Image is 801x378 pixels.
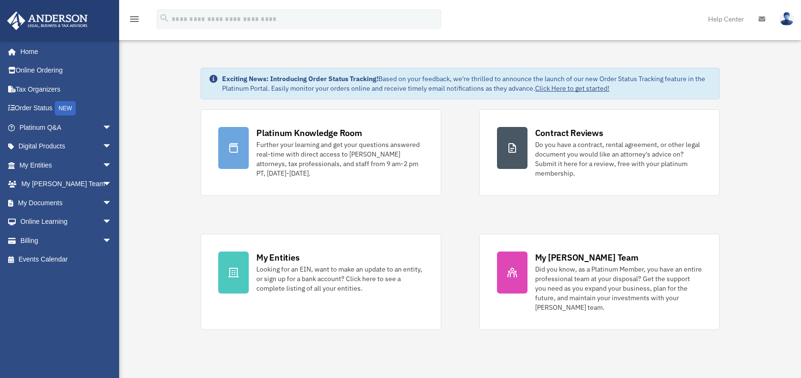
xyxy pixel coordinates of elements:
[7,231,126,250] a: Billingarrow_drop_down
[7,80,126,99] a: Tax Organizers
[102,156,122,175] span: arrow_drop_down
[102,118,122,137] span: arrow_drop_down
[535,252,639,263] div: My [PERSON_NAME] Team
[4,11,91,30] img: Anderson Advisors Platinum Portal
[256,140,423,178] div: Further your learning and get your questions answered real-time with direct access to [PERSON_NAM...
[479,234,720,330] a: My [PERSON_NAME] Team Did you know, as a Platinum Member, you have an entire professional team at...
[535,264,702,312] div: Did you know, as a Platinum Member, you have an entire professional team at your disposal? Get th...
[129,13,140,25] i: menu
[256,252,299,263] div: My Entities
[7,61,126,80] a: Online Ordering
[102,212,122,232] span: arrow_drop_down
[7,118,126,137] a: Platinum Q&Aarrow_drop_down
[256,127,362,139] div: Platinum Knowledge Room
[256,264,423,293] div: Looking for an EIN, want to make an update to an entity, or sign up for a bank account? Click her...
[201,109,441,196] a: Platinum Knowledge Room Further your learning and get your questions answered real-time with dire...
[7,175,126,194] a: My [PERSON_NAME] Teamarrow_drop_down
[222,74,378,83] strong: Exciting News: Introducing Order Status Tracking!
[780,12,794,26] img: User Pic
[7,250,126,269] a: Events Calendar
[535,127,603,139] div: Contract Reviews
[535,84,609,93] a: Click Here to get started!
[102,193,122,213] span: arrow_drop_down
[102,137,122,157] span: arrow_drop_down
[159,13,170,23] i: search
[55,101,76,115] div: NEW
[7,193,126,212] a: My Documentsarrow_drop_down
[479,109,720,196] a: Contract Reviews Do you have a contract, rental agreement, or other legal document you would like...
[7,99,126,118] a: Order StatusNEW
[535,140,702,178] div: Do you have a contract, rental agreement, or other legal document you would like an attorney's ad...
[102,231,122,251] span: arrow_drop_down
[7,42,122,61] a: Home
[102,175,122,194] span: arrow_drop_down
[7,156,126,175] a: My Entitiesarrow_drop_down
[7,137,126,156] a: Digital Productsarrow_drop_down
[201,234,441,330] a: My Entities Looking for an EIN, want to make an update to an entity, or sign up for a bank accoun...
[222,74,711,93] div: Based on your feedback, we're thrilled to announce the launch of our new Order Status Tracking fe...
[129,17,140,25] a: menu
[7,212,126,231] a: Online Learningarrow_drop_down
